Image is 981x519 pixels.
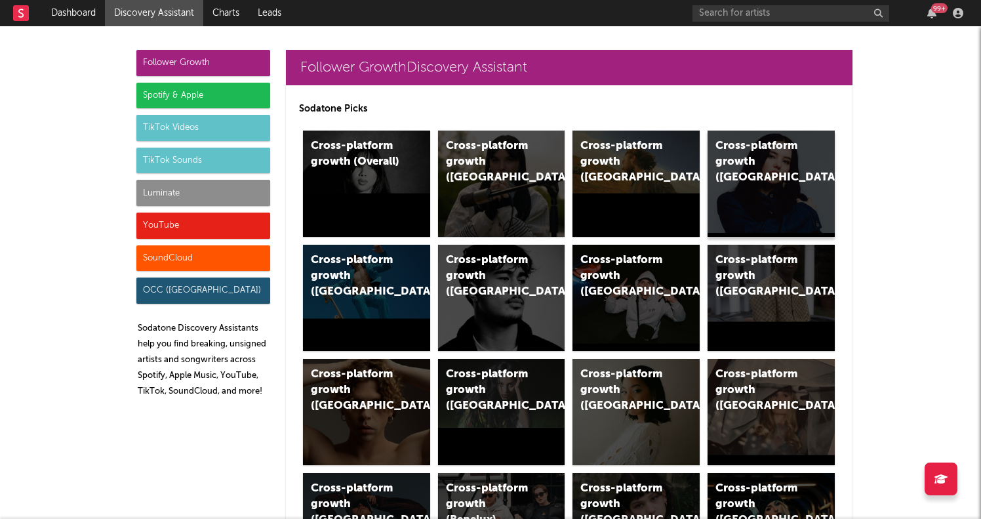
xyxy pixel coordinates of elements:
div: Cross-platform growth ([GEOGRAPHIC_DATA]) [580,138,670,186]
a: Cross-platform growth ([GEOGRAPHIC_DATA]) [708,245,835,351]
div: OCC ([GEOGRAPHIC_DATA]) [136,278,270,304]
div: Cross-platform growth ([GEOGRAPHIC_DATA]) [715,138,805,186]
input: Search for artists [692,5,889,22]
div: TikTok Sounds [136,148,270,174]
a: Cross-platform growth (Overall) [303,131,430,237]
div: Spotify & Apple [136,83,270,109]
a: Cross-platform growth ([GEOGRAPHIC_DATA]) [303,245,430,351]
a: Cross-platform growth ([GEOGRAPHIC_DATA]/GSA) [572,245,700,351]
button: 99+ [927,8,936,18]
p: Sodatone Discovery Assistants help you find breaking, unsigned artists and songwriters across Spo... [138,321,270,400]
a: Cross-platform growth ([GEOGRAPHIC_DATA]) [438,131,565,237]
a: Cross-platform growth ([GEOGRAPHIC_DATA]) [303,359,430,465]
a: Cross-platform growth ([GEOGRAPHIC_DATA]) [708,131,835,237]
div: Cross-platform growth ([GEOGRAPHIC_DATA]) [715,253,805,300]
div: Cross-platform growth ([GEOGRAPHIC_DATA]/GSA) [580,253,670,300]
a: Cross-platform growth ([GEOGRAPHIC_DATA]) [572,359,700,465]
div: Cross-platform growth ([GEOGRAPHIC_DATA]) [715,367,805,414]
div: Cross-platform growth (Overall) [311,138,400,170]
a: Cross-platform growth ([GEOGRAPHIC_DATA]) [572,131,700,237]
a: Cross-platform growth ([GEOGRAPHIC_DATA]) [708,359,835,465]
div: SoundCloud [136,245,270,272]
a: Cross-platform growth ([GEOGRAPHIC_DATA]) [438,245,565,351]
a: Cross-platform growth ([GEOGRAPHIC_DATA]) [438,359,565,465]
div: YouTube [136,213,270,239]
p: Sodatone Picks [299,101,839,117]
div: Cross-platform growth ([GEOGRAPHIC_DATA]) [311,367,400,414]
div: Cross-platform growth ([GEOGRAPHIC_DATA]) [311,253,400,300]
div: Follower Growth [136,50,270,76]
div: Cross-platform growth ([GEOGRAPHIC_DATA]) [446,253,535,300]
div: Cross-platform growth ([GEOGRAPHIC_DATA]) [446,138,535,186]
div: Luminate [136,180,270,206]
div: 99 + [931,3,948,13]
div: Cross-platform growth ([GEOGRAPHIC_DATA]) [580,367,670,414]
div: TikTok Videos [136,115,270,141]
a: Follower GrowthDiscovery Assistant [286,50,852,85]
div: Cross-platform growth ([GEOGRAPHIC_DATA]) [446,367,535,414]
